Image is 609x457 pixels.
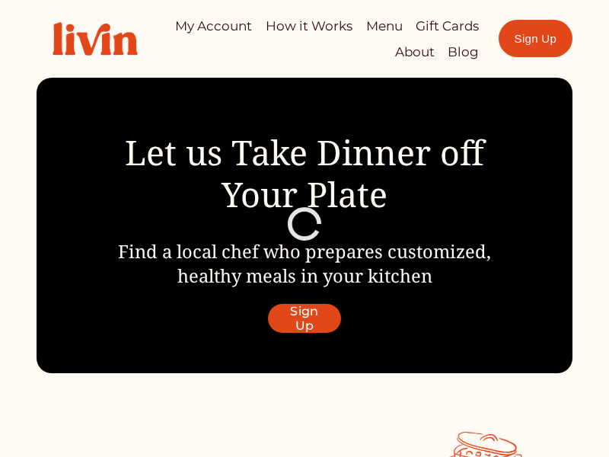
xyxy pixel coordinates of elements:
span: Let us Take Dinner off Your Plate [125,129,493,217]
span: Find a local chef who prepares customized, healthy meals in your kitchen [118,239,491,288]
a: My Account [175,13,252,39]
a: Sign Up [499,20,572,57]
a: Sign Up [268,304,341,333]
a: Gift Cards [416,13,479,39]
a: Menu [366,13,403,39]
a: Blog [448,39,479,65]
img: Livin [37,6,154,72]
a: How it Works [266,13,352,39]
a: About [395,39,435,65]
